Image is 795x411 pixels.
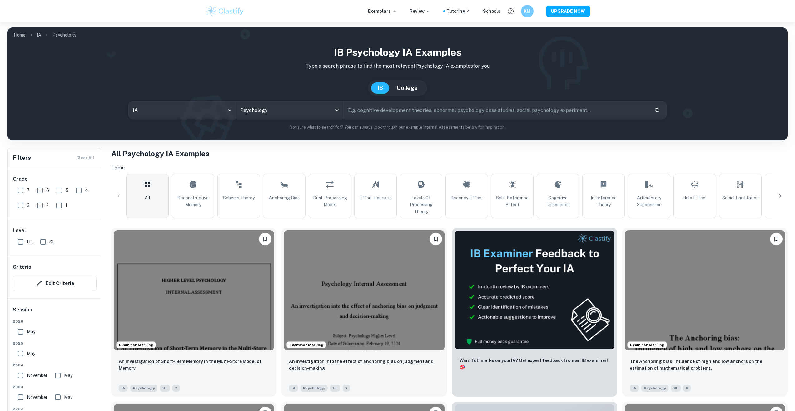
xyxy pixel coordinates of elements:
span: Psychology [641,385,668,392]
span: Levels of Processing Theory [403,194,440,215]
p: An investigation into the effect of anchoring bias on judgment and decision-making [289,358,439,372]
span: Social Facilitation [722,194,759,201]
button: Open [332,106,341,115]
span: 2026 [13,319,97,324]
button: UPGRADE NOW [546,6,590,17]
button: Bookmark [770,233,783,245]
span: Interference Theory [585,194,622,208]
button: IB [371,82,389,94]
h6: Criteria [13,263,31,271]
span: 6 [46,187,49,194]
h1: All Psychology IA Examples [111,148,788,159]
p: Psychology [52,32,76,38]
img: profile cover [7,27,788,140]
h6: Topic [111,164,788,172]
img: Psychology IA example thumbnail: The Anchoring bias: Influence of high an [625,230,785,350]
h1: IB Psychology IA examples [12,45,783,60]
span: 2025 [13,340,97,346]
span: Psychology [130,385,157,392]
span: 4 [85,187,88,194]
input: E.g. cognitive development theories, abnormal psychology case studies, social psychology experime... [344,101,649,119]
span: Recency Effect [450,194,483,201]
h6: KM [524,8,531,15]
button: Edit Criteria [13,276,97,291]
p: The Anchoring bias: Influence of high and low anchors on the estimation of mathematical problems. [630,358,780,372]
p: Not sure what to search for? You can always look through our example Internal Assessments below f... [12,124,783,130]
span: May [27,328,35,335]
a: Tutoring [446,8,470,15]
span: Examiner Marking [117,342,156,348]
a: IA [37,31,41,39]
span: IA [289,385,298,392]
span: HL [27,238,33,245]
span: SL [49,238,55,245]
span: November [27,372,47,379]
span: Examiner Marking [628,342,667,348]
span: May [64,394,72,401]
span: Cognitive Dissonance [539,194,576,208]
a: Schools [483,8,500,15]
div: IA [128,101,236,119]
img: Psychology IA example thumbnail: An investigation into the effect of anch [284,230,444,350]
button: Search [652,105,662,115]
button: KM [521,5,534,17]
a: ThumbnailWant full marks on yourIA? Get expert feedback from an IB examiner! [452,228,617,397]
span: Dual-Processing Model [311,194,348,208]
span: 5 [66,187,68,194]
span: Articulatory Suppression [631,194,668,208]
span: Psychology [301,385,328,392]
h6: Level [13,227,97,234]
span: Anchoring Bias [269,194,300,201]
a: Examiner MarkingBookmarkAn Investigation of Short-Term Memory in the Multi-Store Model of MemoryI... [111,228,276,397]
span: All [145,194,150,201]
span: 1 [65,202,67,209]
img: Psychology IA example thumbnail: An Investigation of Short-Term Memory in [114,230,274,350]
h6: Grade [13,175,97,183]
a: Examiner MarkingBookmarkAn investigation into the effect of anchoring bias on judgment and decisi... [281,228,447,397]
span: 2024 [13,362,97,368]
span: Examiner Marking [287,342,326,348]
span: SL [671,385,681,392]
span: 2 [46,202,49,209]
a: Home [14,31,26,39]
span: Halo Effect [683,194,707,201]
span: Self-Reference Effect [494,194,531,208]
span: HL [330,385,340,392]
span: 6 [683,385,691,392]
span: November [27,394,47,401]
span: May [64,372,72,379]
span: Reconstructive Memory [175,194,211,208]
img: Thumbnail [455,230,615,350]
button: Bookmark [430,233,442,245]
h6: Filters [13,154,31,162]
span: 7 [172,385,180,392]
span: 7 [343,385,350,392]
img: Clastify logo [205,5,245,17]
span: 3 [27,202,30,209]
a: Examiner MarkingBookmarkThe Anchoring bias: Influence of high and low anchors on the estimation o... [622,228,788,397]
p: An Investigation of Short-Term Memory in the Multi-Store Model of Memory [119,358,269,372]
p: Exemplars [368,8,397,15]
span: 🎯 [460,365,465,370]
p: Review [410,8,431,15]
span: IA [630,385,639,392]
p: Type a search phrase to find the most relevant Psychology IA examples for you [12,62,783,70]
button: Bookmark [259,233,271,245]
span: May [27,350,35,357]
button: College [390,82,424,94]
span: 7 [27,187,30,194]
span: HL [160,385,170,392]
p: Want full marks on your IA ? Get expert feedback from an IB examiner! [460,357,610,371]
h6: Session [13,306,97,319]
button: Help and Feedback [505,6,516,17]
span: 2023 [13,384,97,390]
span: Schema Theory [223,194,255,201]
span: Effort Heuristic [359,194,392,201]
span: IA [119,385,128,392]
